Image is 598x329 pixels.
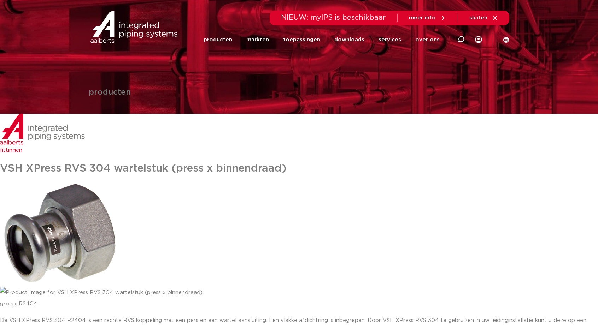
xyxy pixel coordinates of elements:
a: services [379,26,401,53]
span: NIEUW: myIPS is beschikbaar [281,14,386,21]
span: meer info [409,15,436,20]
h1: producten [89,89,131,97]
a: toepassingen [283,26,320,53]
a: markten [246,26,269,53]
div: my IPS [475,32,482,47]
nav: Menu [204,26,440,53]
a: sluiten [469,15,498,21]
a: over ons [415,26,440,53]
a: producten [204,26,232,53]
a: meer info [409,15,446,21]
a: downloads [334,26,364,53]
span: sluiten [469,15,487,20]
